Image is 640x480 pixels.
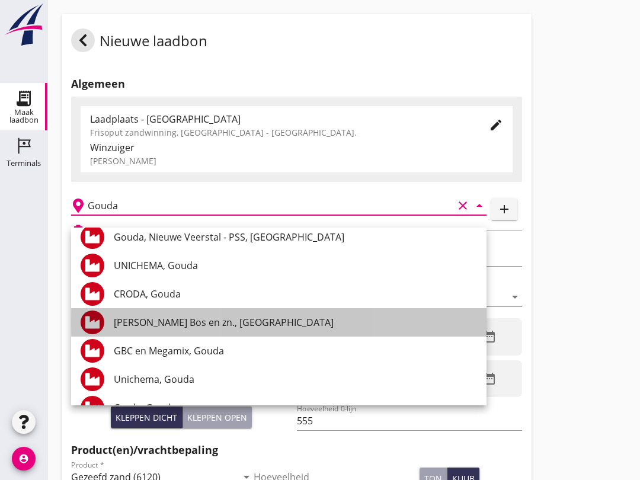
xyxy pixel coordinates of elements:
i: add [497,202,511,216]
div: Croda, Gouda [114,401,477,415]
div: Laadplaats - [GEOGRAPHIC_DATA] [90,112,470,126]
img: logo-small.a267ee39.svg [2,3,45,47]
button: Kleppen dicht [111,407,183,428]
div: Unichema, Gouda [114,372,477,386]
button: Kleppen open [183,407,252,428]
div: Winzuiger [90,140,503,155]
h2: Beladen vaartuig [90,225,151,236]
h2: Algemeen [71,76,522,92]
div: [PERSON_NAME] [90,155,503,167]
i: date_range [482,372,497,386]
div: GBC en Megamix, Gouda [114,344,477,358]
input: Losplaats [88,196,453,215]
div: Frisoput zandwinning, [GEOGRAPHIC_DATA] - [GEOGRAPHIC_DATA]. [90,126,470,139]
i: clear [456,199,470,213]
i: arrow_drop_down [472,199,487,213]
div: CRODA, Gouda [114,287,477,301]
input: Hoeveelheid 0-lijn [297,411,523,430]
div: UNICHEMA, Gouda [114,258,477,273]
div: Kleppen open [187,411,247,424]
div: Kleppen dicht [116,411,177,424]
div: Gouda, Nieuwe Veerstal - PSS, [GEOGRAPHIC_DATA] [114,230,477,244]
i: arrow_drop_down [508,290,522,304]
i: account_circle [12,447,36,471]
div: Nieuwe laadbon [71,28,207,57]
i: date_range [482,329,497,344]
div: Terminals [7,159,41,167]
h2: Product(en)/vrachtbepaling [71,442,522,458]
div: [PERSON_NAME] Bos en zn., [GEOGRAPHIC_DATA] [114,315,477,329]
i: edit [489,118,503,132]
